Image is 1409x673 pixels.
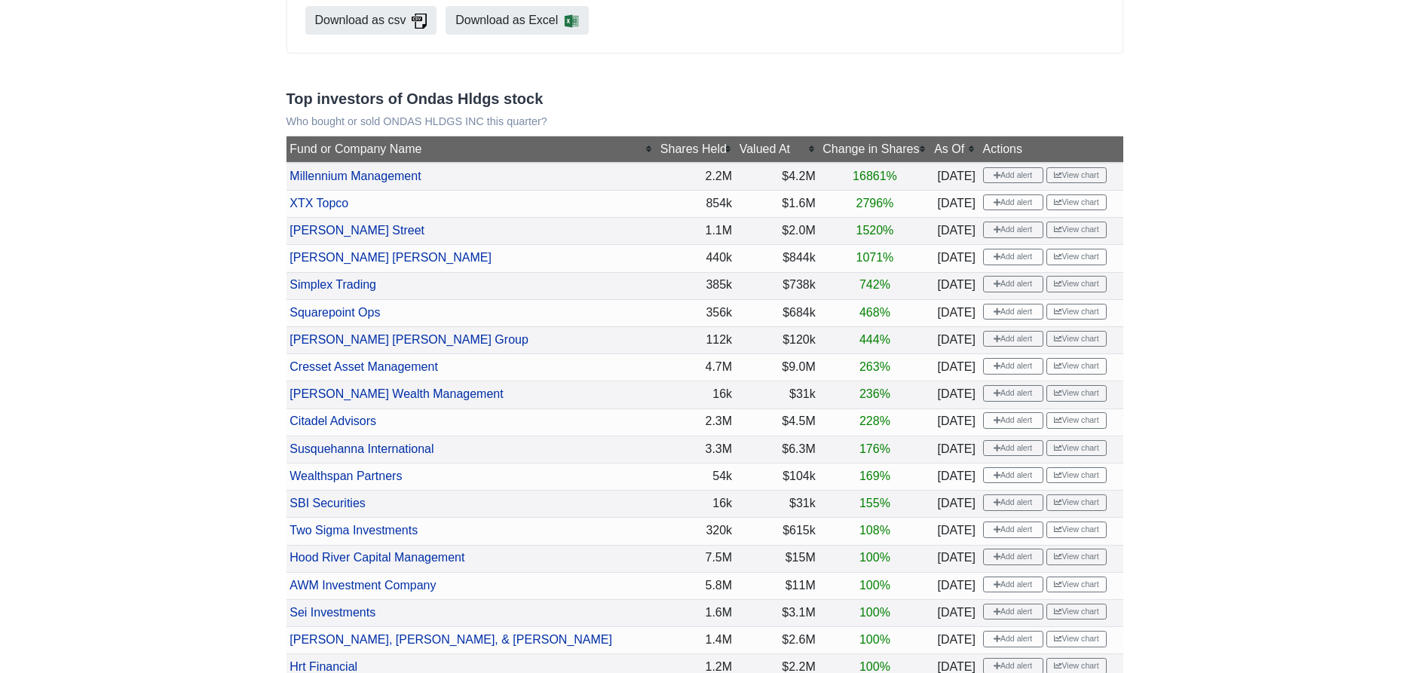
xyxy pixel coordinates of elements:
a: View chart [1046,385,1107,402]
a: Citadel Advisors [289,415,376,427]
td: [DATE] [930,381,979,408]
a: View chart [1046,222,1107,238]
span: 742% [859,278,890,291]
td: $615k [736,518,819,545]
td: [DATE] [930,545,979,572]
a: View chart [1046,249,1107,265]
td: [DATE] [930,463,979,491]
span: 100% [859,660,890,673]
td: [DATE] [930,218,979,245]
span: 100% [859,551,890,564]
button: Add alert [983,358,1043,375]
a: Hrt Financial [289,660,357,673]
span: 100% [859,606,890,619]
button: Add alert [983,604,1043,620]
td: [DATE] [930,163,979,191]
div: Actions [983,140,1120,158]
td: [DATE] [930,327,979,354]
td: $6.3M [736,436,819,463]
td: $9.0M [736,354,819,381]
a: [PERSON_NAME] [PERSON_NAME] Group [289,333,528,346]
button: Add alert [983,249,1043,265]
a: Susquehanna International [289,442,433,455]
td: [DATE] [930,245,979,272]
span: 176% [859,442,890,455]
button: Add alert [983,467,1043,484]
td: 112k [657,327,736,354]
a: View chart [1046,522,1107,538]
span: 108% [859,524,890,537]
td: 385k [657,272,736,299]
span: 468% [859,306,890,319]
th: Change in Shares: Descending sort applied, activate to apply an ascending sort [819,136,931,163]
button: Add alert [983,522,1043,538]
a: Squarepoint Ops [289,306,380,319]
td: [DATE] [930,627,979,654]
td: 4.7M [657,354,736,381]
td: 54k [657,463,736,491]
span: 263% [859,360,890,373]
th: Valued At: No sort applied, activate to apply an ascending sort [736,136,819,163]
div: As Of [934,140,976,158]
a: Wealthspan Partners [289,470,402,482]
div: Change in Shares [822,140,927,158]
td: $2.6M [736,627,819,654]
span: 444% [859,333,890,346]
td: 16k [657,381,736,408]
a: AWM Investment Company [289,579,436,592]
span: 228% [859,415,890,427]
h3: Top investors of Ondas Hldgs stock [286,90,1123,108]
button: Add alert [983,331,1043,347]
button: Add alert [983,276,1043,292]
div: Valued At [740,140,816,158]
td: [DATE] [930,600,979,627]
a: XTX Topco [289,197,348,210]
a: View chart [1046,331,1107,347]
img: Download consolidated filings xlsx [564,14,579,29]
a: Cresset Asset Management [289,360,438,373]
div: Fund or Company Name [289,140,653,158]
td: 1.1M [657,218,736,245]
a: View chart [1046,467,1107,484]
button: Add alert [983,549,1043,565]
td: $104k [736,463,819,491]
td: $738k [736,272,819,299]
button: Add alert [983,412,1043,429]
th: As Of: No sort applied, activate to apply an ascending sort [930,136,979,163]
td: 356k [657,299,736,326]
a: Hood River Capital Management [289,551,464,564]
td: [DATE] [930,436,979,463]
th: Fund or Company Name: No sort applied, activate to apply an ascending sort [286,136,657,163]
a: View chart [1046,412,1107,429]
a: View chart [1046,549,1107,565]
span: 100% [859,579,890,592]
a: View chart [1046,167,1107,184]
a: Millennium Management [289,170,421,182]
button: Add alert [983,194,1043,211]
td: $3.1M [736,600,819,627]
a: View chart [1046,194,1107,211]
button: Add alert [983,385,1043,402]
a: View chart [1046,440,1107,457]
td: $844k [736,245,819,272]
button: Add alert [983,577,1043,593]
div: Shares Held [660,140,732,158]
button: Add alert [983,304,1043,320]
td: 2.3M [657,408,736,436]
a: [PERSON_NAME] Wealth Management [289,387,503,400]
th: Actions: No sort applied, sorting is disabled [979,136,1123,163]
td: $120k [736,327,819,354]
span: 155% [859,497,890,509]
td: $4.5M [736,408,819,436]
a: View chart [1046,631,1107,647]
span: 100% [859,633,890,646]
a: View chart [1046,304,1107,320]
td: [DATE] [930,272,979,299]
a: Download as csv [305,6,436,35]
td: [DATE] [930,190,979,217]
td: $11M [736,572,819,599]
a: View chart [1046,604,1107,620]
span: 236% [859,387,890,400]
td: $4.2M [736,163,819,191]
td: 1.4M [657,627,736,654]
